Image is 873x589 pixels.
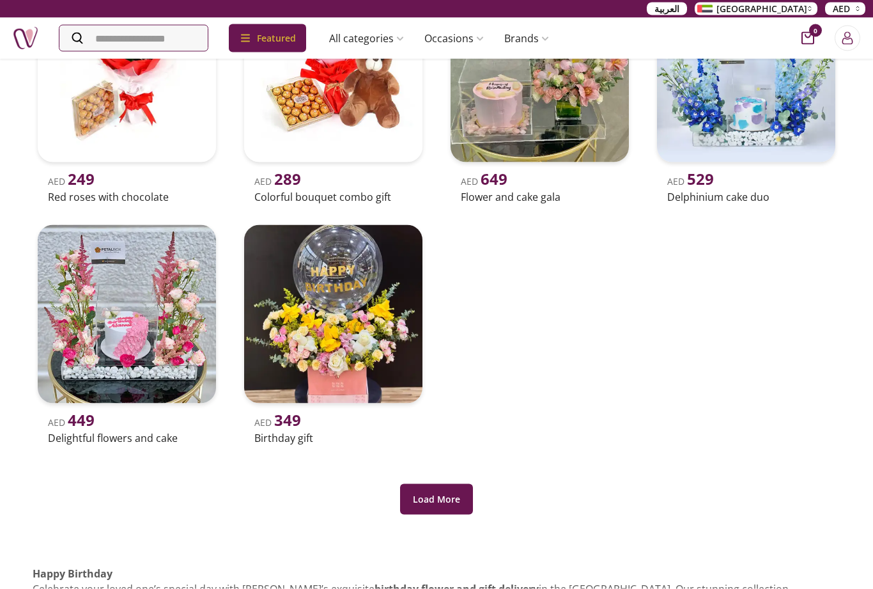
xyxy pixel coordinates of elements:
[48,416,95,428] span: AED
[59,26,208,51] input: Search
[461,189,619,205] h2: Flower and cake gala
[274,168,301,189] span: 289
[33,567,112,581] strong: Happy Birthday
[68,168,95,189] span: 249
[254,189,412,205] h2: Colorful bouquet combo gift
[239,220,428,448] a: uae-gifts-Birthday GiftAED 349Birthday gift
[494,26,559,51] a: Brands
[801,32,814,45] button: cart-button
[716,3,807,15] span: [GEOGRAPHIC_DATA]
[835,26,860,51] button: Login
[400,484,473,515] button: Load More
[461,175,507,187] span: AED
[667,175,714,187] span: AED
[33,220,221,448] a: uae-gifts-Delightful Flowers and CakeAED 449Delightful flowers and cake
[48,430,206,446] h2: Delightful flowers and cake
[229,24,306,52] div: Featured
[687,168,714,189] span: 529
[825,3,865,15] button: AED
[48,189,206,205] h2: Red roses with chocolate
[319,26,414,51] a: All categories
[274,409,301,430] span: 349
[38,225,216,404] img: uae-gifts-Delightful Flowers and Cake
[244,225,422,404] img: uae-gifts-Birthday Gift
[254,430,412,446] h2: Birthday gift
[695,3,817,15] button: [GEOGRAPHIC_DATA]
[414,26,494,51] a: Occasions
[809,24,822,37] span: 0
[833,3,850,15] span: AED
[13,26,38,51] img: Nigwa-uae-gifts
[68,409,95,430] span: 449
[481,168,507,189] span: 649
[254,175,301,187] span: AED
[667,189,825,205] h2: Delphinium cake duo
[697,5,713,13] img: Arabic_dztd3n.png
[48,175,95,187] span: AED
[654,3,679,15] span: العربية
[254,416,301,428] span: AED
